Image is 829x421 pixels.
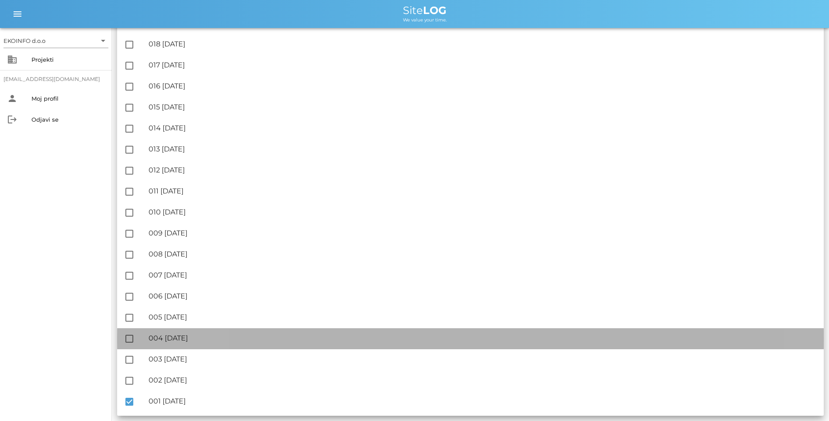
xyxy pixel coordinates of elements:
[149,397,817,405] div: 001 [DATE]
[149,292,817,300] div: 006 [DATE]
[12,9,23,19] i: menu
[31,56,105,63] div: Projekti
[31,116,105,123] div: Odjavi se
[3,37,45,45] div: EKOINFO d.o.o
[31,95,105,102] div: Moj profil
[98,35,108,46] i: arrow_drop_down
[149,271,817,279] div: 007 [DATE]
[7,54,17,65] i: business
[149,82,817,90] div: 016 [DATE]
[149,166,817,174] div: 012 [DATE]
[149,40,817,48] div: 018 [DATE]
[149,124,817,132] div: 014 [DATE]
[785,379,829,421] div: Pripomoček za klepet
[3,34,108,48] div: EKOINFO d.o.o
[7,114,17,125] i: logout
[149,187,817,195] div: 011 [DATE]
[149,103,817,111] div: 015 [DATE]
[149,229,817,237] div: 009 [DATE]
[403,17,447,23] span: We value your time.
[149,208,817,216] div: 010 [DATE]
[423,4,447,17] b: LOG
[7,93,17,104] i: person
[149,334,817,342] div: 004 [DATE]
[785,379,829,421] iframe: Chat Widget
[149,250,817,258] div: 008 [DATE]
[149,61,817,69] div: 017 [DATE]
[403,4,447,17] span: Site
[149,145,817,153] div: 013 [DATE]
[149,355,817,363] div: 003 [DATE]
[149,376,817,384] div: 002 [DATE]
[149,313,817,321] div: 005 [DATE]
